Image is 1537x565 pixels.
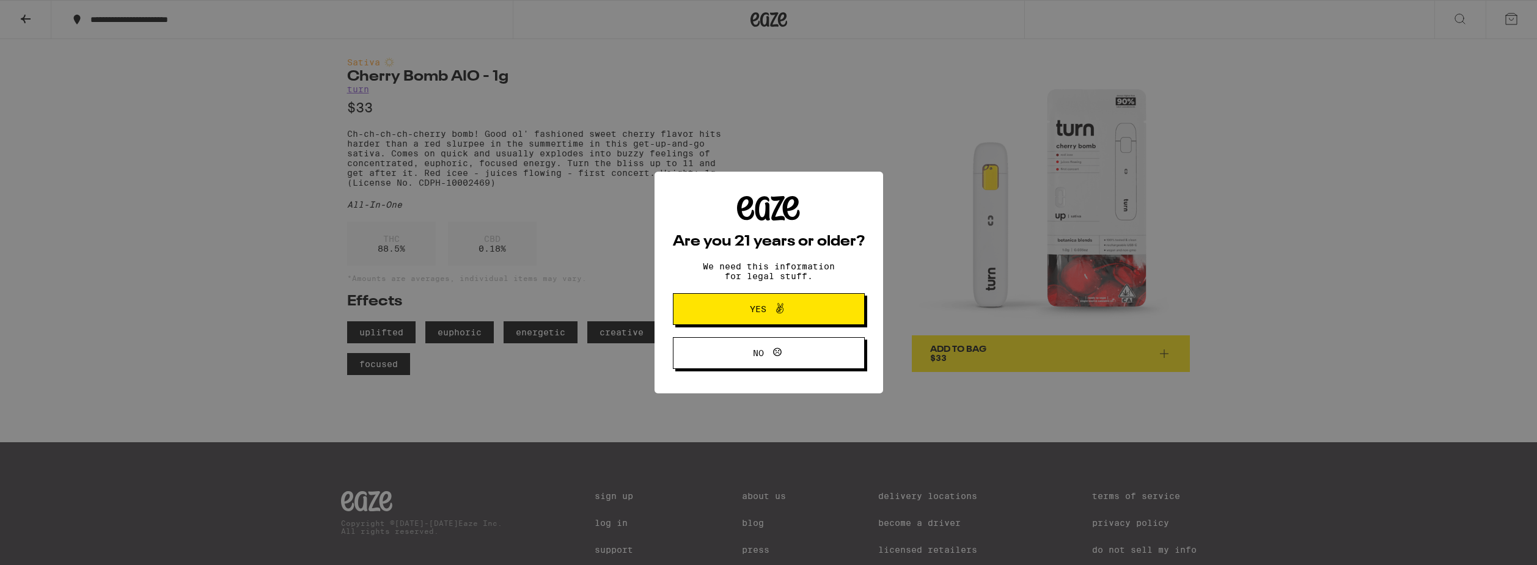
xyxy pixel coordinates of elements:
[673,293,865,325] button: Yes
[692,261,845,281] p: We need this information for legal stuff.
[7,9,88,18] span: Hi. Need any help?
[750,305,766,313] span: Yes
[753,349,764,357] span: No
[673,235,865,249] h2: Are you 21 years or older?
[673,337,865,369] button: No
